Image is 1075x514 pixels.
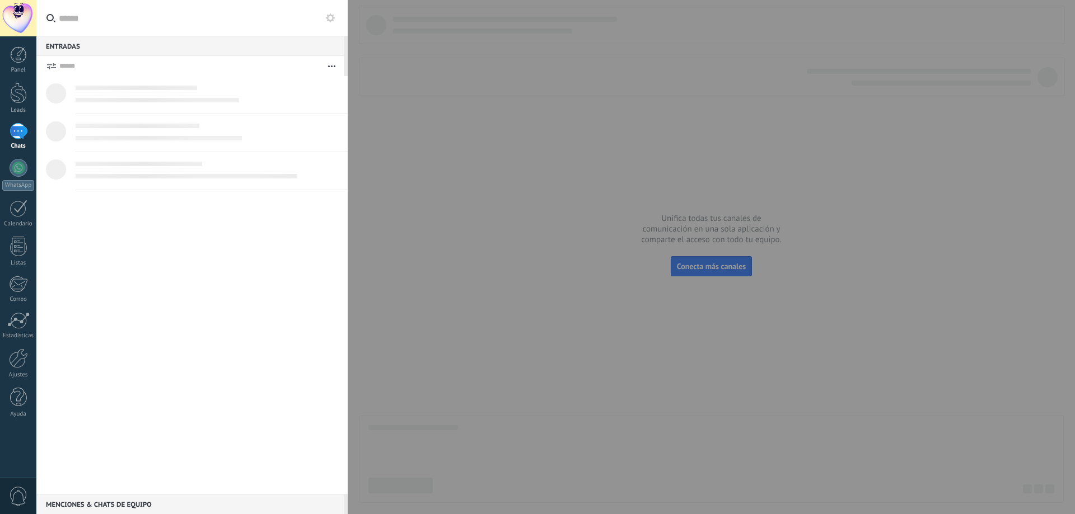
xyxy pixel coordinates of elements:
div: Ajustes [2,371,35,379]
div: Ayuda [2,411,35,418]
div: Calendario [2,220,35,228]
div: WhatsApp [2,180,34,191]
div: Estadísticas [2,332,35,339]
div: Menciones & Chats de equipo [36,494,344,514]
div: Listas [2,260,35,267]
div: Correo [2,296,35,303]
div: Entradas [36,36,344,56]
div: Chats [2,143,35,150]
div: Leads [2,107,35,114]
div: Panel [2,67,35,74]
